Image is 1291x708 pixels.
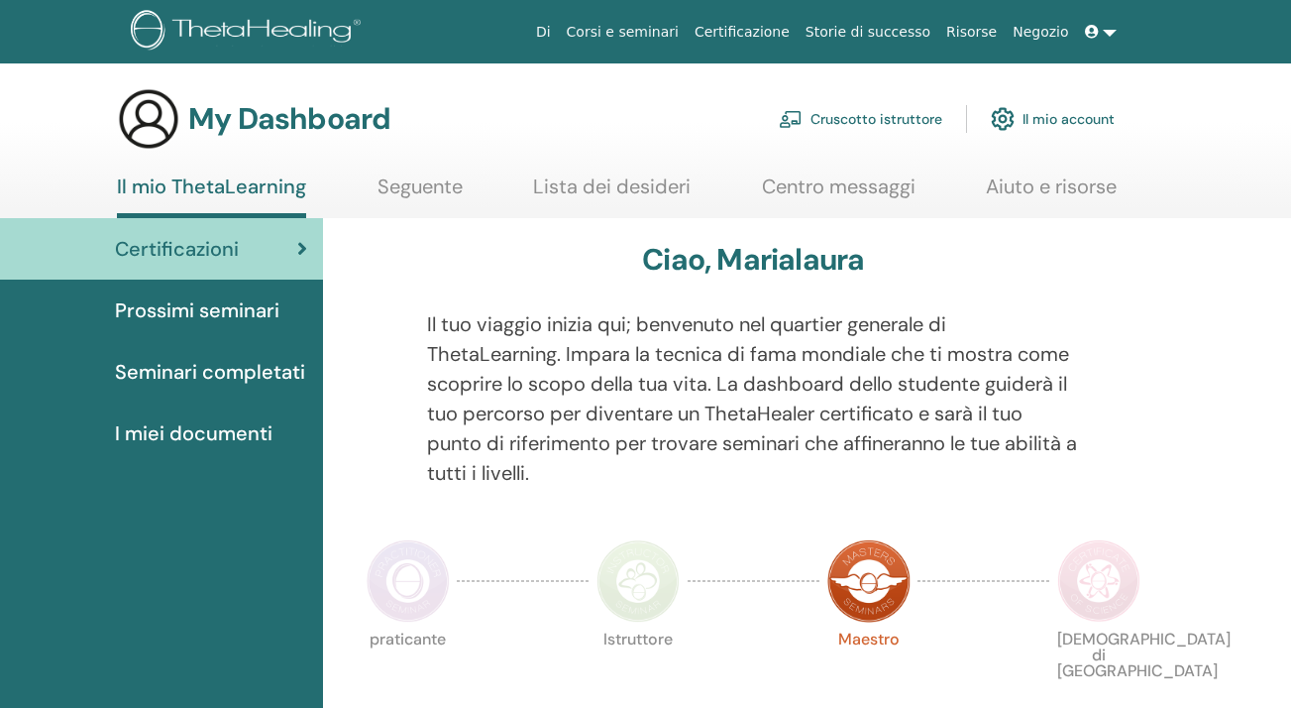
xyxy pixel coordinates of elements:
[117,87,180,151] img: generic-user-icon.jpg
[117,175,306,218] a: Il mio ThetaLearning
[596,539,680,623] img: Instructor
[131,10,368,55] img: logo.png
[986,175,1117,213] a: Aiuto e risorse
[779,110,803,128] img: chalkboard-teacher.svg
[188,101,390,137] h3: My Dashboard
[528,14,559,51] a: Di
[533,175,691,213] a: Lista dei desideri
[938,14,1005,51] a: Risorse
[642,242,864,278] h3: Ciao, Marialaura
[991,97,1115,141] a: Il mio account
[779,97,942,141] a: Cruscotto istruttore
[377,175,463,213] a: Seguente
[1057,539,1140,623] img: Certificate of Science
[115,357,305,387] span: Seminari completati
[762,175,915,213] a: Centro messaggi
[827,539,911,623] img: Master
[115,295,279,325] span: Prossimi seminari
[115,418,272,448] span: I miei documenti
[798,14,938,51] a: Storie di successo
[367,539,450,623] img: Practitioner
[1005,14,1076,51] a: Negozio
[427,309,1080,488] p: Il tuo viaggio inizia qui; benvenuto nel quartier generale di ThetaLearning. Impara la tecnica di...
[559,14,687,51] a: Corsi e seminari
[991,102,1015,136] img: cog.svg
[115,234,239,264] span: Certificazioni
[687,14,798,51] a: Certificazione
